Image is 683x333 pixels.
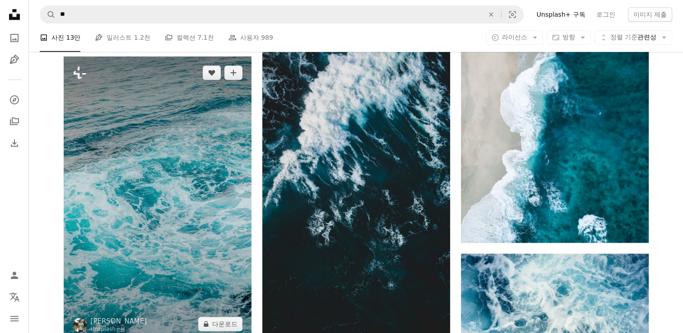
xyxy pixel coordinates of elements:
[531,7,590,22] a: Unsplash+ 구독
[95,23,150,52] a: 일러스트 1.2천
[502,34,527,41] span: 라이선스
[40,6,56,23] button: Unsplash 검색
[91,326,121,332] a: Unsplash+
[461,312,649,320] a: 낮에 파도의 사진
[610,34,637,41] span: 정렬 기준
[224,65,242,80] button: 컬렉션에 추가
[502,6,523,23] button: 시각적 검색
[486,31,543,45] button: 라이선스
[628,7,672,22] button: 이미지 제출
[461,71,649,79] a: 해변의 항공 사진
[134,33,150,43] span: 1.2천
[197,33,214,43] span: 7.1천
[547,31,591,45] button: 방향
[198,317,242,331] button: 다운로드
[5,266,23,284] a: 로그인 / 가입
[40,5,524,23] form: 사이트 전체에서 이미지 찾기
[481,6,501,23] button: 삭제
[5,134,23,152] a: 다운로드 내역
[5,91,23,109] a: 탐색
[165,23,214,52] a: 컬렉션 7.1천
[261,33,273,43] span: 989
[595,31,672,45] button: 정렬 기준관련성
[591,7,621,22] a: 로그인
[91,326,147,333] div: 용
[262,183,450,191] a: 부서지는 파도
[228,23,273,52] a: 사용자 989
[73,318,87,332] img: Rowen Smith의 프로필로 이동
[5,112,23,130] a: 컬렉션
[5,51,23,69] a: 일러스트
[5,288,23,306] button: 언어
[5,310,23,328] button: 메뉴
[610,33,656,42] span: 관련성
[91,317,147,326] a: [PERSON_NAME]
[64,194,251,202] a: 바다의 파도 위에서 서핑 보드를 타는 남자
[203,65,221,80] button: 좋아요
[5,5,23,25] a: 홈 — Unsplash
[562,34,575,41] span: 방향
[5,29,23,47] a: 사진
